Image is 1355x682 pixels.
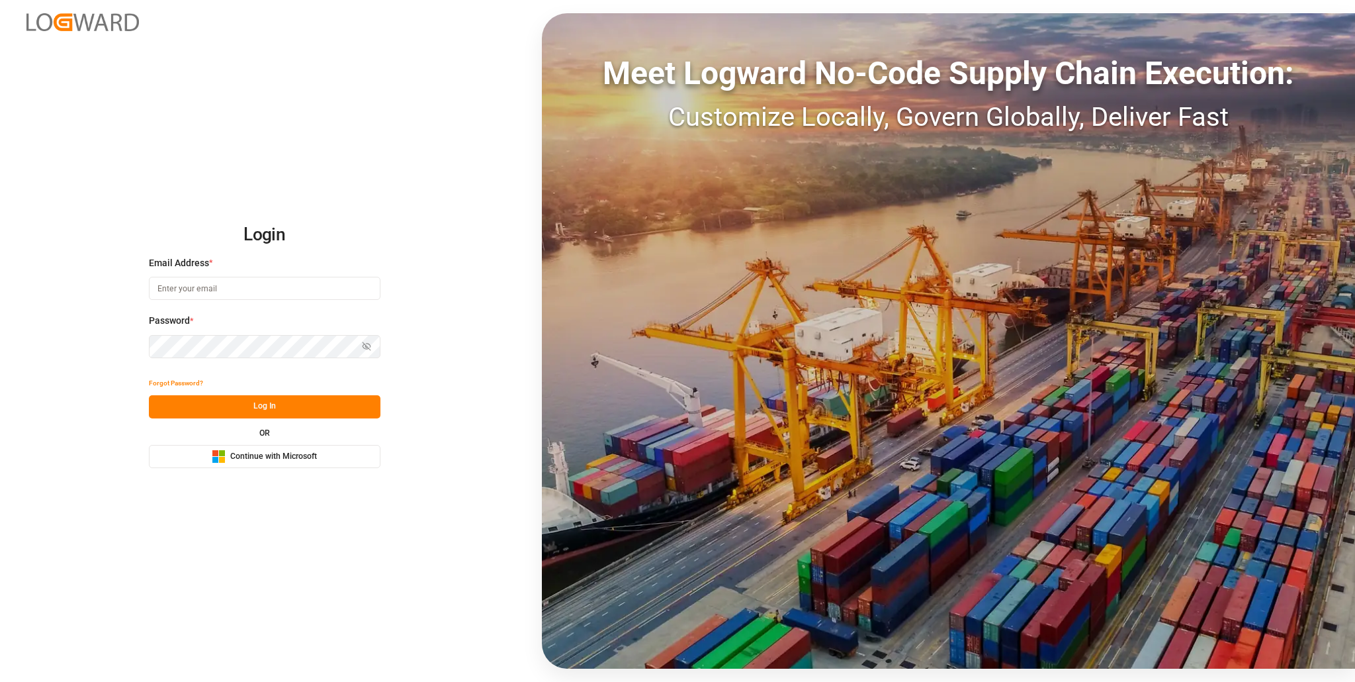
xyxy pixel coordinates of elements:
[149,372,203,395] button: Forgot Password?
[149,395,380,418] button: Log In
[542,97,1355,137] div: Customize Locally, Govern Globally, Deliver Fast
[259,429,270,437] small: OR
[26,13,139,31] img: Logward_new_orange.png
[230,451,317,463] span: Continue with Microsoft
[542,50,1355,97] div: Meet Logward No-Code Supply Chain Execution:
[149,314,190,328] span: Password
[149,277,380,300] input: Enter your email
[149,445,380,468] button: Continue with Microsoft
[149,214,380,256] h2: Login
[149,256,209,270] span: Email Address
